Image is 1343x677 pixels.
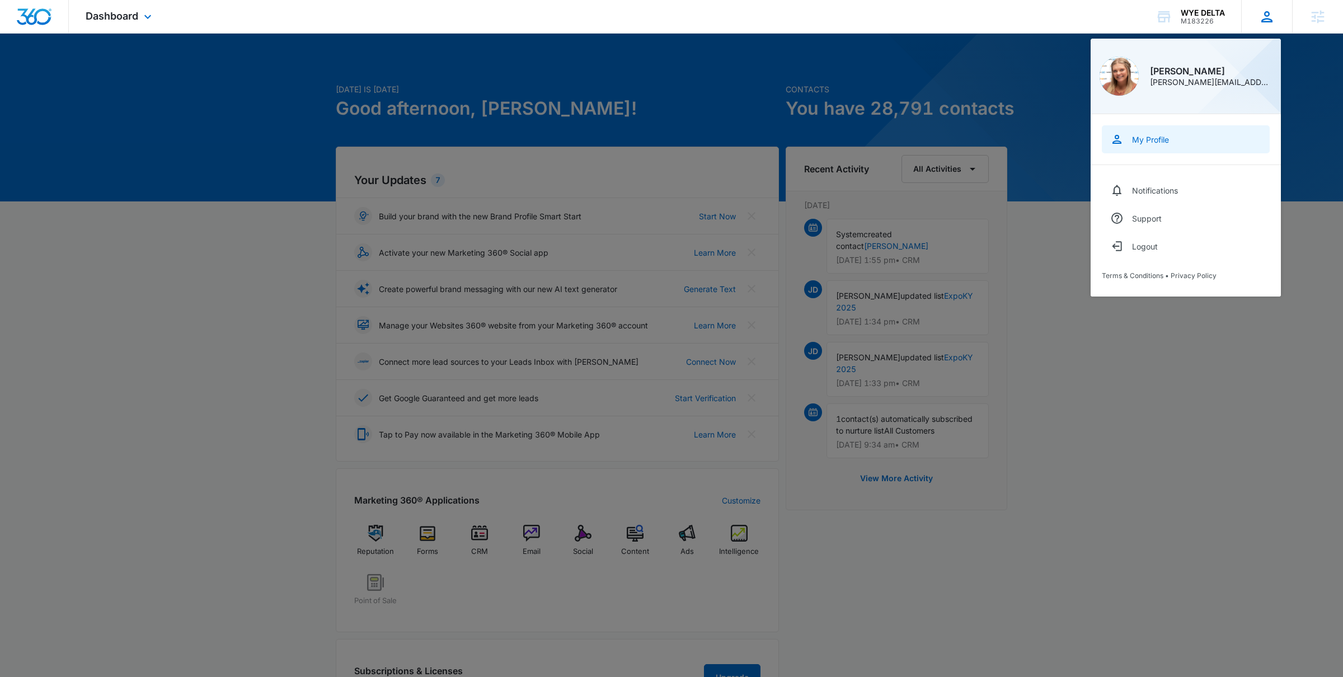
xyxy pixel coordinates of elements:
span: Dashboard [86,10,138,22]
div: Logout [1132,242,1158,251]
a: Notifications [1102,176,1270,204]
div: My Profile [1132,135,1169,144]
div: Notifications [1132,186,1178,195]
div: account name [1181,8,1225,17]
div: [PERSON_NAME] [1150,67,1272,76]
a: Support [1102,204,1270,232]
a: Privacy Policy [1171,271,1217,280]
div: account id [1181,17,1225,25]
a: My Profile [1102,125,1270,153]
a: Terms & Conditions [1102,271,1163,280]
div: [PERSON_NAME][EMAIL_ADDRESS][PERSON_NAME][DOMAIN_NAME] [1150,78,1272,86]
button: Logout [1102,232,1270,260]
div: • [1102,271,1270,280]
div: Support [1132,214,1162,223]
